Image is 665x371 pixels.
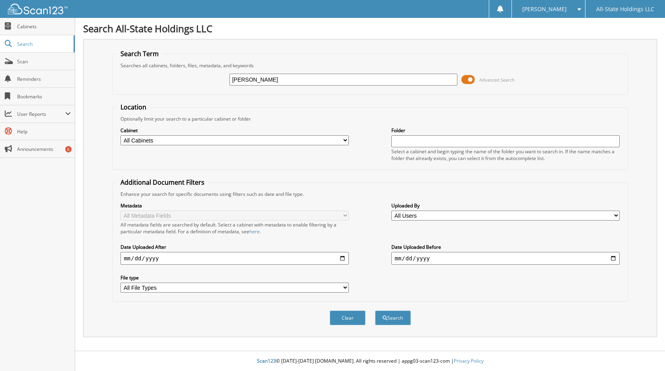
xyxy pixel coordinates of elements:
[117,62,624,69] div: Searches all cabinets, folders, files, metadata, and keywords
[625,333,665,371] iframe: Chat Widget
[479,77,515,83] span: Advanced Search
[8,4,68,14] img: scan123-logo-white.svg
[391,148,620,162] div: Select a cabinet and begin typing the name of the folder you want to search in. If the name match...
[391,252,620,265] input: end
[522,7,567,12] span: [PERSON_NAME]
[117,191,624,197] div: Enhance your search for specific documents using filters such as date and file type.
[330,310,366,325] button: Clear
[121,127,349,134] label: Cabinet
[17,76,71,82] span: Reminders
[117,103,150,111] legend: Location
[117,178,208,187] legend: Additional Document Filters
[75,351,665,371] div: © [DATE]-[DATE] [DOMAIN_NAME]. All rights reserved | appg03-scan123-com |
[121,244,349,250] label: Date Uploaded After
[17,93,71,100] span: Bookmarks
[65,146,72,152] div: 6
[391,127,620,134] label: Folder
[17,41,70,47] span: Search
[117,115,624,122] div: Optionally limit your search to a particular cabinet or folder
[375,310,411,325] button: Search
[17,23,71,30] span: Cabinets
[83,22,657,35] h1: Search All-State Holdings LLC
[17,111,65,117] span: User Reports
[121,221,349,235] div: All metadata fields are searched by default. Select a cabinet with metadata to enable filtering b...
[117,49,163,58] legend: Search Term
[257,357,276,364] span: Scan123
[454,357,484,364] a: Privacy Policy
[249,228,260,235] a: here
[391,244,620,250] label: Date Uploaded Before
[17,146,71,152] span: Announcements
[17,58,71,65] span: Scan
[121,252,349,265] input: start
[596,7,654,12] span: All-State Holdings LLC
[17,128,71,135] span: Help
[121,202,349,209] label: Metadata
[121,274,349,281] label: File type
[391,202,620,209] label: Uploaded By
